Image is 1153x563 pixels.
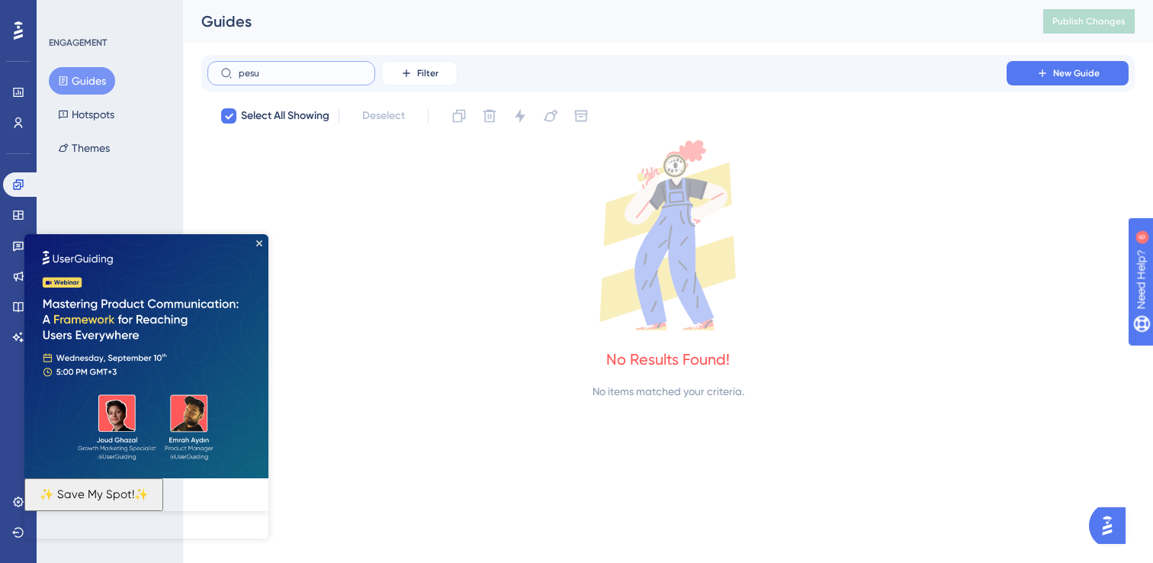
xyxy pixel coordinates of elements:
[232,6,238,12] div: Close Preview
[1007,61,1129,85] button: New Guide
[1089,503,1135,549] iframe: UserGuiding AI Assistant Launcher
[1053,67,1100,79] span: New Guide
[381,61,458,85] button: Filter
[417,67,438,79] span: Filter
[201,11,1005,32] div: Guides
[106,8,111,20] div: 6
[49,101,124,128] button: Hotspots
[606,349,730,370] div: No Results Found!
[1043,9,1135,34] button: Publish Changes
[593,382,744,401] div: No items matched your criteria.
[241,107,329,125] span: Select All Showing
[49,37,107,49] div: ENGAGEMENT
[49,67,115,95] button: Guides
[362,107,405,125] span: Deselect
[1052,15,1126,27] span: Publish Changes
[348,102,419,130] button: Deselect
[239,68,362,79] input: Search
[36,4,95,22] span: Need Help?
[49,134,119,162] button: Themes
